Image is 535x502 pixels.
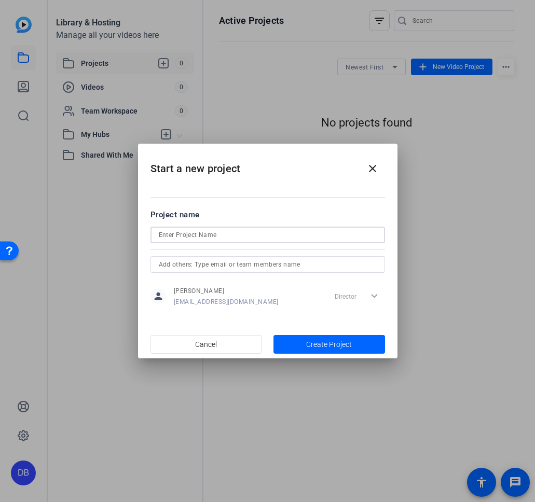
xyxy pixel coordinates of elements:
span: [EMAIL_ADDRESS][DOMAIN_NAME] [174,298,279,306]
input: Enter Project Name [159,229,377,241]
span: Cancel [195,334,217,354]
span: Create Project [306,339,352,350]
div: Project name [150,209,385,220]
input: Add others: Type email or team members name [159,258,377,271]
mat-icon: person [150,288,166,304]
button: Create Project [273,335,385,354]
button: Cancel [150,335,262,354]
span: [PERSON_NAME] [174,287,279,295]
h2: Start a new project [138,144,397,186]
mat-icon: close [366,162,379,175]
